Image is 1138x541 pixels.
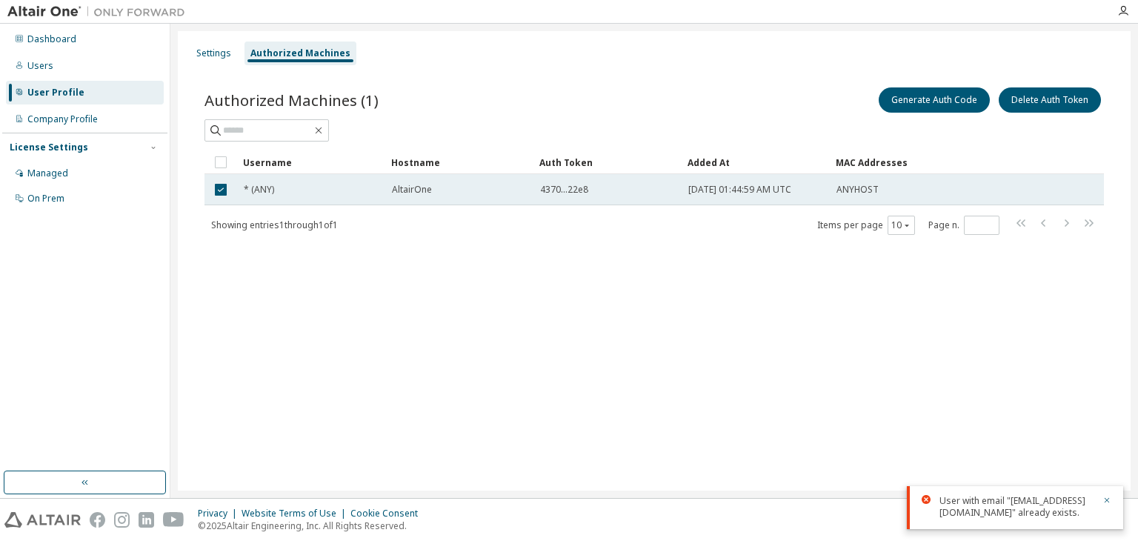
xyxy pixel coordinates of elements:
[27,87,84,99] div: User Profile
[836,150,948,174] div: MAC Addresses
[198,508,242,520] div: Privacy
[27,193,64,205] div: On Prem
[540,184,588,196] span: 4370...22e8
[817,216,915,235] span: Items per page
[688,150,824,174] div: Added At
[27,167,68,179] div: Managed
[244,184,274,196] span: * (ANY)
[4,512,81,528] img: altair_logo.svg
[10,142,88,153] div: License Settings
[114,512,130,528] img: instagram.svg
[350,508,427,520] div: Cookie Consent
[27,113,98,125] div: Company Profile
[139,512,154,528] img: linkedin.svg
[928,216,999,235] span: Page n.
[196,47,231,59] div: Settings
[392,184,432,196] span: AltairOne
[688,184,791,196] span: [DATE] 01:44:59 AM UTC
[891,219,911,231] button: 10
[939,495,1094,519] div: User with email "[EMAIL_ADDRESS][DOMAIN_NAME]" already exists.
[204,90,379,110] span: Authorized Machines (1)
[27,60,53,72] div: Users
[242,508,350,520] div: Website Terms of Use
[90,512,105,528] img: facebook.svg
[391,150,528,174] div: Hostname
[539,150,676,174] div: Auth Token
[879,87,990,113] button: Generate Auth Code
[7,4,193,19] img: Altair One
[27,33,76,45] div: Dashboard
[163,512,184,528] img: youtube.svg
[243,150,379,174] div: Username
[999,87,1101,113] button: Delete Auth Token
[836,184,879,196] span: ANYHOST
[250,47,350,59] div: Authorized Machines
[211,219,338,231] span: Showing entries 1 through 1 of 1
[198,520,427,532] p: © 2025 Altair Engineering, Inc. All Rights Reserved.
